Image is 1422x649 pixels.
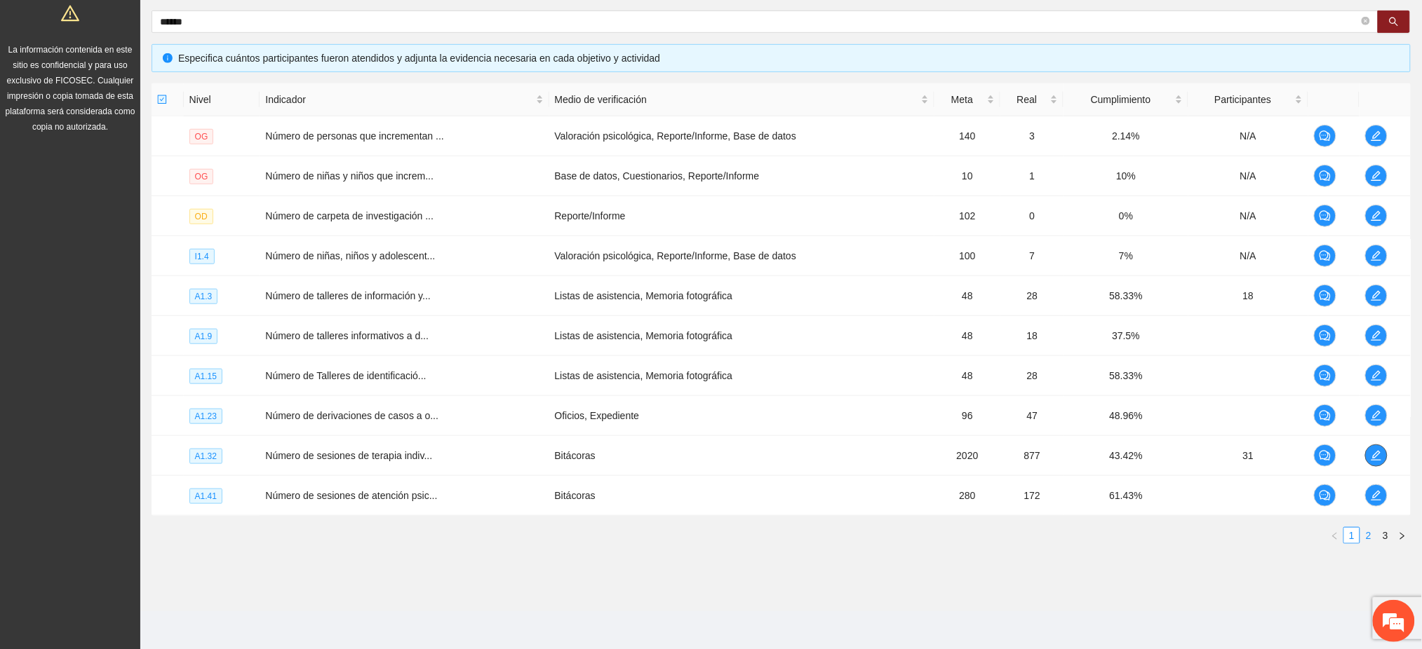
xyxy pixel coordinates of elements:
[1314,364,1336,387] button: comment
[1327,527,1343,544] button: left
[1000,196,1064,236] td: 0
[189,289,218,304] span: A1.3
[1064,83,1188,116] th: Cumplimiento
[1362,17,1370,25] span: close-circle
[1314,324,1336,347] button: comment
[265,330,429,341] span: Número de talleres informativos a d...
[934,316,1001,356] td: 48
[1365,404,1388,427] button: edit
[934,436,1001,476] td: 2020
[934,476,1001,516] td: 280
[265,290,431,301] span: Número de talleres de información y...
[1366,250,1387,261] span: edit
[1064,236,1188,276] td: 7%
[1064,436,1188,476] td: 43.42%
[934,276,1001,316] td: 48
[1365,484,1388,507] button: edit
[1000,356,1064,396] td: 28
[549,116,934,156] td: Valoración psicológica, Reporte/Informe, Base de datos
[1366,330,1387,341] span: edit
[1314,444,1336,467] button: comment
[934,196,1001,236] td: 102
[184,83,260,116] th: Nivel
[934,156,1001,196] td: 10
[7,383,267,432] textarea: Escriba su mensaje y pulse “Intro”
[1000,116,1064,156] td: 3
[555,92,918,107] span: Medio de verificación
[1361,528,1376,543] a: 2
[1398,532,1407,540] span: right
[1064,396,1188,436] td: 48.96%
[1389,17,1399,28] span: search
[1064,276,1188,316] td: 58.33%
[934,356,1001,396] td: 48
[265,490,437,501] span: Número de sesiones de atención psic...
[1064,156,1188,196] td: 10%
[178,50,1400,66] div: Especifica cuántos participantes fueron atendidos y adjunta la evidencia necesaria en cada objeti...
[1366,170,1387,182] span: edit
[1365,125,1388,147] button: edit
[260,83,549,116] th: Indicador
[265,130,443,142] span: Número de personas que incrementan ...
[189,369,222,384] span: A1.15
[1378,528,1393,543] a: 3
[1188,276,1308,316] td: 18
[265,170,434,182] span: Número de niñas y niños que increm...
[1366,450,1387,461] span: edit
[1000,476,1064,516] td: 172
[1365,364,1388,387] button: edit
[1006,92,1047,107] span: Real
[1194,92,1292,107] span: Participantes
[1000,396,1064,436] td: 47
[189,449,222,464] span: A1.32
[1314,404,1336,427] button: comment
[1000,436,1064,476] td: 877
[1362,15,1370,29] span: close-circle
[1365,444,1388,467] button: edit
[934,83,1001,116] th: Meta
[230,7,264,41] div: Minimizar ventana de chat en vivo
[1064,116,1188,156] td: 2.14%
[549,156,934,196] td: Base de datos, Cuestionarios, Reporte/Informe
[189,169,214,184] span: OG
[549,316,934,356] td: Listas de asistencia, Memoria fotográfica
[157,95,167,104] span: check-square
[1064,196,1188,236] td: 0%
[940,92,985,107] span: Meta
[934,396,1001,436] td: 96
[1394,527,1411,544] button: right
[1314,165,1336,187] button: comment
[1064,356,1188,396] td: 58.33%
[1365,165,1388,187] button: edit
[1069,92,1172,107] span: Cumplimiento
[549,356,934,396] td: Listas de asistencia, Memoria fotográfica
[1314,245,1336,267] button: comment
[549,83,934,116] th: Medio de verificación
[1188,156,1308,196] td: N/A
[1365,205,1388,227] button: edit
[549,436,934,476] td: Bitácoras
[1360,527,1377,544] li: 2
[1000,83,1064,116] th: Real
[61,4,79,22] span: warning
[1331,532,1339,540] span: left
[1366,290,1387,301] span: edit
[1000,316,1064,356] td: 18
[265,250,435,261] span: Número de niñas, niños y adolescent...
[1365,324,1388,347] button: edit
[189,489,222,504] span: A1.41
[189,209,213,224] span: OD
[1064,476,1188,516] td: 61.43%
[265,450,432,461] span: Número de sesiones de terapia indiv...
[1314,125,1336,147] button: comment
[1344,528,1360,543] a: 1
[1064,316,1188,356] td: 37.5%
[1314,205,1336,227] button: comment
[1188,116,1308,156] td: N/A
[934,236,1001,276] td: 100
[1366,130,1387,142] span: edit
[1377,527,1394,544] li: 3
[189,129,214,144] span: OG
[265,410,438,421] span: Número de derivaciones de casos a o...
[549,236,934,276] td: Valoración psicológica, Reporte/Informe, Base de datos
